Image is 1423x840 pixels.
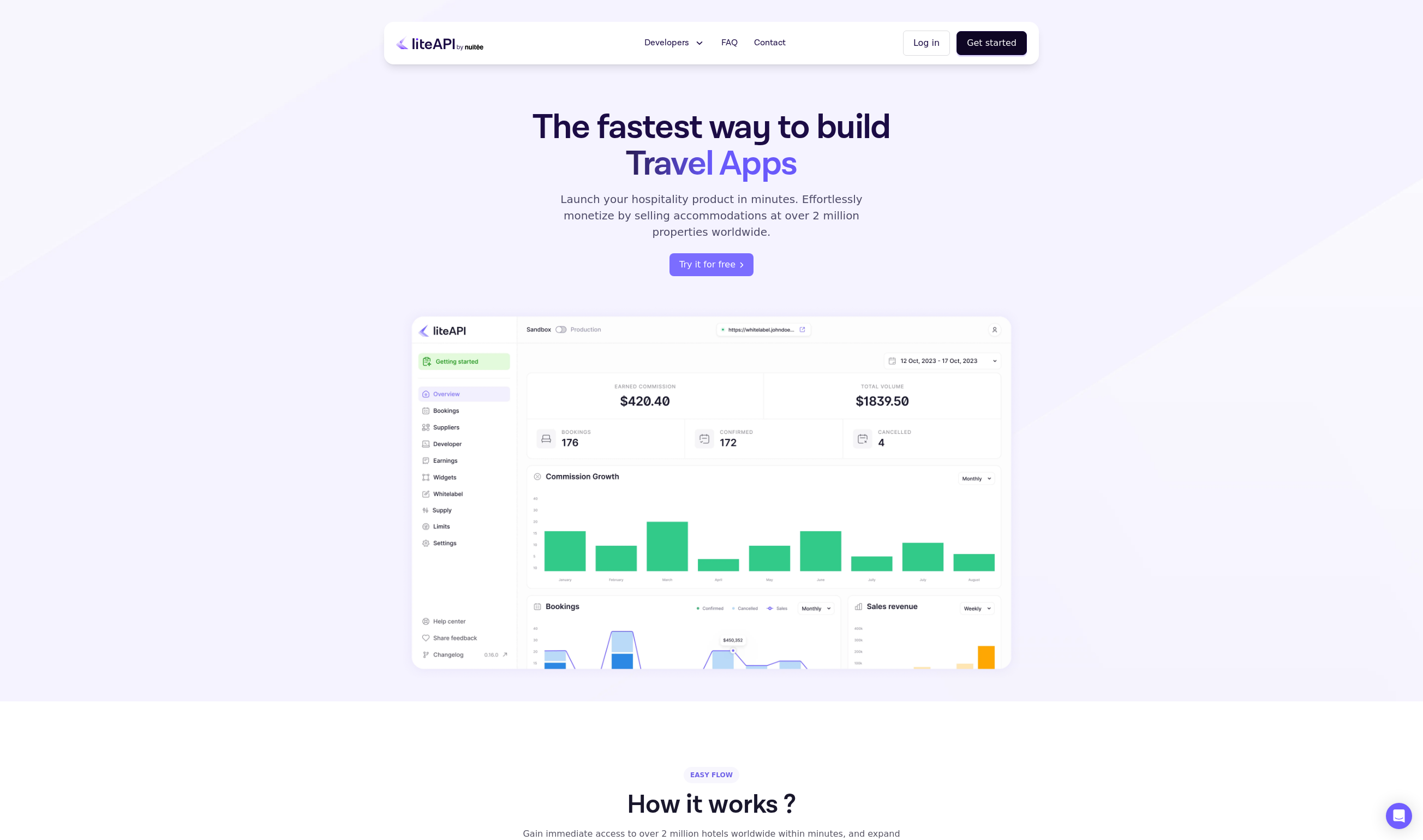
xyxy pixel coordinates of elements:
[627,792,796,818] h1: How it works ?
[644,37,689,50] span: Developers
[748,32,792,54] a: Contact
[721,37,738,50] span: FAQ
[754,37,786,50] span: Contact
[956,31,1027,55] button: Get started
[548,191,875,240] p: Launch your hospitality product in minutes. Effortlessly monetize by selling accommodations at ov...
[669,253,754,276] a: register
[498,109,925,182] h1: The fastest way to build
[669,253,754,276] button: Try it for free
[402,307,1021,680] img: dashboard illustration
[1386,803,1412,829] div: Open Intercom Messenger
[638,32,711,54] button: Developers
[715,32,744,54] a: FAQ
[903,31,950,56] button: Log in
[626,141,797,187] span: Travel Apps
[684,767,739,783] div: EASY FLOW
